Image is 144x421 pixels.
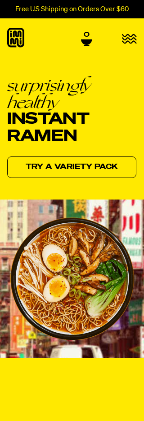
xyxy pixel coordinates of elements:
h1: Instant Ramen [7,77,137,146]
img: Ramen bowl [10,217,134,340]
em: surprisingly healthy [7,77,137,111]
a: Try a variety pack [7,156,136,178]
p: Free U.S Shipping on Orders Over $60 [15,5,129,13]
a: 0 [81,31,92,46]
span: 0 [84,31,90,39]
